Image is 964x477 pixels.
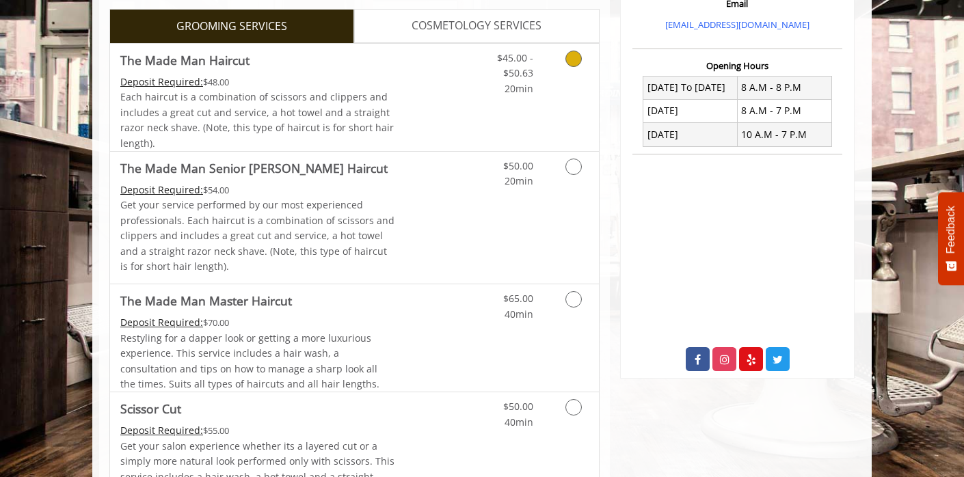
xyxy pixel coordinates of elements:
[120,399,181,418] b: Scissor Cut
[503,292,533,305] span: $65.00
[120,197,395,274] p: Get your service performed by our most experienced professionals. Each haircut is a combination o...
[643,76,738,99] td: [DATE] To [DATE]
[176,18,287,36] span: GROOMING SERVICES
[505,415,533,428] span: 40min
[643,123,738,146] td: [DATE]
[643,99,738,122] td: [DATE]
[737,123,831,146] td: 10 A.M - 7 P.M
[120,291,292,310] b: The Made Man Master Haircut
[120,182,395,197] div: $54.00
[503,400,533,413] span: $50.00
[120,423,395,438] div: $55.00
[505,82,533,95] span: 20min
[120,315,395,330] div: $70.00
[503,159,533,172] span: $50.00
[505,308,533,321] span: 40min
[120,183,203,196] span: This service needs some Advance to be paid before we block your appointment
[120,424,203,437] span: This service needs some Advance to be paid before we block your appointment
[938,192,964,285] button: Feedback - Show survey
[737,76,831,99] td: 8 A.M - 8 P.M
[737,99,831,122] td: 8 A.M - 7 P.M
[945,206,957,254] span: Feedback
[120,159,388,178] b: The Made Man Senior [PERSON_NAME] Haircut
[497,51,533,79] span: $45.00 - $50.63
[120,75,203,88] span: This service needs some Advance to be paid before we block your appointment
[505,174,533,187] span: 20min
[632,61,842,70] h3: Opening Hours
[120,331,379,390] span: Restyling for a dapper look or getting a more luxurious experience. This service includes a hair ...
[120,74,395,90] div: $48.00
[412,17,541,35] span: COSMETOLOGY SERVICES
[665,18,809,31] a: [EMAIL_ADDRESS][DOMAIN_NAME]
[120,51,250,70] b: The Made Man Haircut
[120,90,394,149] span: Each haircut is a combination of scissors and clippers and includes a great cut and service, a ho...
[120,316,203,329] span: This service needs some Advance to be paid before we block your appointment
